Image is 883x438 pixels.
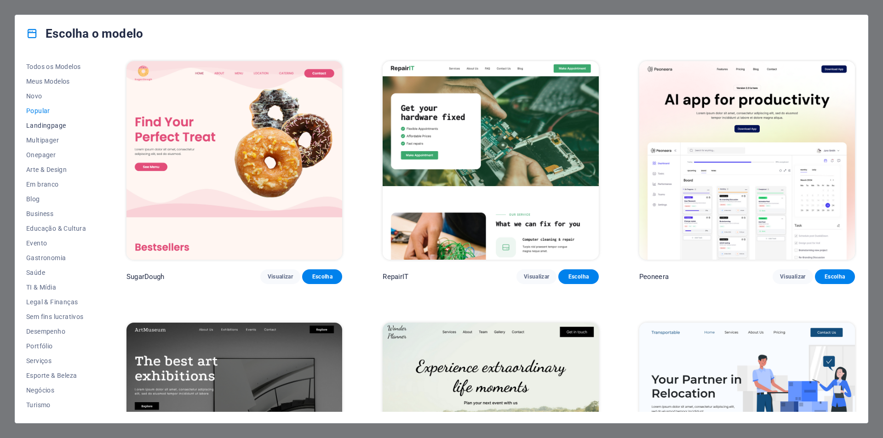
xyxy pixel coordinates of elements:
span: Landingpage [26,122,86,129]
button: Evento [26,236,86,250]
span: Serviços [26,357,86,364]
button: Popular [26,103,86,118]
button: Onepager [26,148,86,162]
span: Esporte & Beleza [26,372,86,379]
button: Visualizar [773,269,813,284]
span: Saúde [26,269,86,276]
button: Multipager [26,133,86,148]
button: Blog [26,192,86,206]
button: Turismo [26,398,86,412]
span: Gastronomia [26,254,86,262]
span: Popular [26,107,86,114]
span: Educação & Cultura [26,225,86,232]
button: Landingpage [26,118,86,133]
button: Arte & Design [26,162,86,177]
button: Esporte & Beleza [26,368,86,383]
button: Meus Modelos [26,74,86,89]
button: Educação & Cultura [26,221,86,236]
img: Peoneera [639,61,855,260]
span: Em branco [26,181,86,188]
button: Visualizar [516,269,556,284]
span: Arte & Design [26,166,86,173]
span: Onepager [26,151,86,159]
button: Saúde [26,265,86,280]
span: Meus Modelos [26,78,86,85]
button: Escolha [302,269,342,284]
button: Portfólio [26,339,86,353]
span: Escolha [310,273,335,280]
span: Negócios [26,387,86,394]
button: Escolha [558,269,598,284]
button: TI & Mídia [26,280,86,295]
span: Escolha [822,273,848,280]
span: Turismo [26,401,86,409]
p: RepairIT [383,272,408,281]
span: Portfólio [26,342,86,350]
p: SugarDough [126,272,164,281]
span: Evento [26,239,86,247]
img: RepairIT [383,61,598,260]
button: Desempenho [26,324,86,339]
span: Todos os Modelos [26,63,86,70]
p: Peoneera [639,272,669,281]
span: Visualizar [268,273,293,280]
button: Serviços [26,353,86,368]
span: Blog [26,195,86,203]
span: Multipager [26,137,86,144]
span: TI & Mídia [26,284,86,291]
span: Visualizar [524,273,549,280]
img: SugarDough [126,61,342,260]
button: Gastronomia [26,250,86,265]
button: Visualizar [260,269,300,284]
span: Visualizar [780,273,805,280]
span: Escolha [566,273,591,280]
h4: Escolha o modelo [26,26,143,41]
span: Business [26,210,86,217]
span: Desempenho [26,328,86,335]
span: Sem fins lucrativos [26,313,86,320]
button: Sem fins lucrativos [26,309,86,324]
button: Todos os Modelos [26,59,86,74]
span: Legal & Finanças [26,298,86,306]
span: Novo [26,92,86,100]
button: Legal & Finanças [26,295,86,309]
button: Escolha [815,269,855,284]
button: Negócios [26,383,86,398]
button: Em branco [26,177,86,192]
button: Novo [26,89,86,103]
button: Business [26,206,86,221]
